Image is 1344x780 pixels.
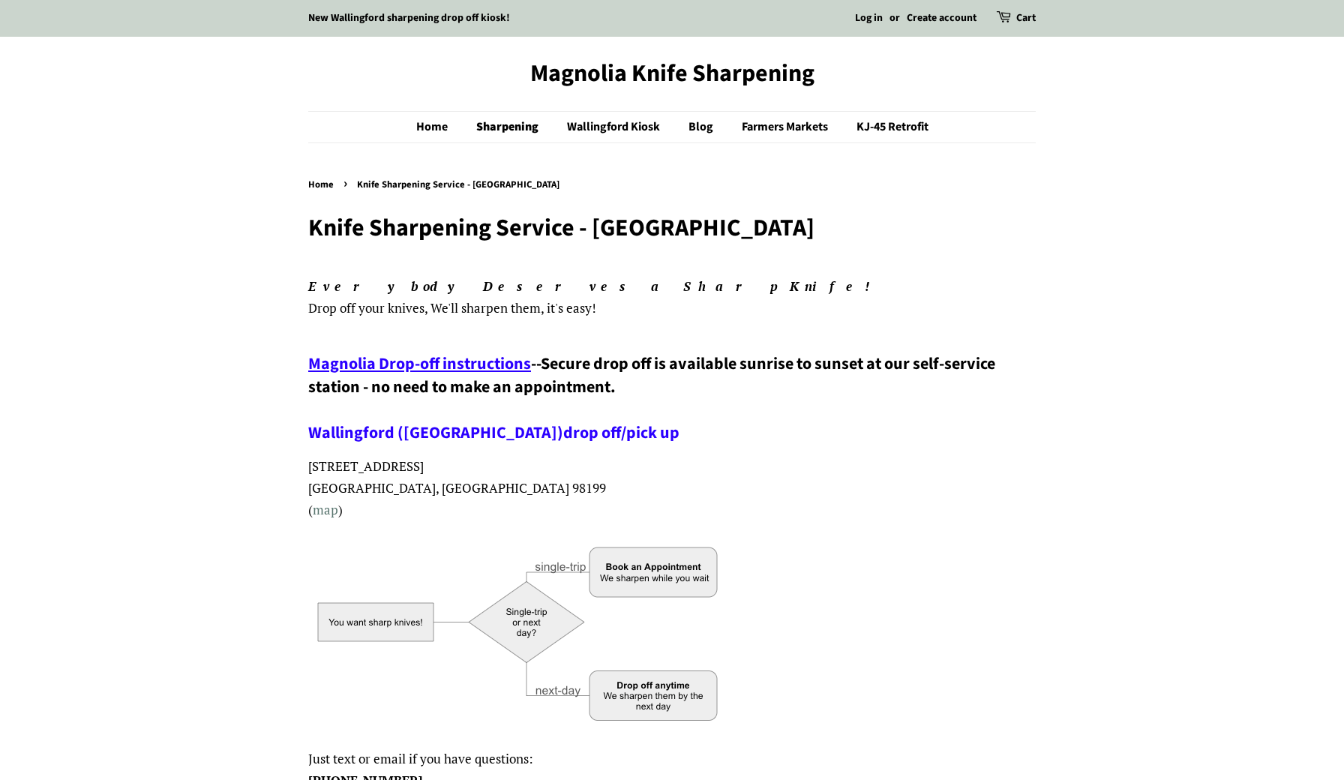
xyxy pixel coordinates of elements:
span: -- [531,352,541,376]
span: Secure drop off is available sunrise to sunset at our self-service station - no need to make an a... [308,352,995,445]
a: Magnolia Knife Sharpening [308,59,1036,88]
a: drop off/pick up [563,421,679,445]
a: KJ-45 Retrofit [845,112,928,142]
a: Wallingford Kiosk [556,112,675,142]
a: Magnolia Drop-off instructions [308,352,531,376]
a: Blog [677,112,728,142]
span: Drop off your knives [308,299,424,316]
a: Log in [855,10,883,25]
a: map [313,501,338,518]
a: Cart [1016,10,1036,28]
em: Everybody Deserves a Sharp Knife! [308,277,883,295]
a: Farmers Markets [730,112,843,142]
a: New Wallingford sharpening drop off kiosk! [308,10,510,25]
li: or [889,10,900,28]
a: Home [308,178,337,191]
a: Home [416,112,463,142]
span: › [343,174,351,193]
a: Create account [907,10,976,25]
p: , We'll sharpen them, it's easy! [308,276,1036,319]
span: [STREET_ADDRESS] [GEOGRAPHIC_DATA], [GEOGRAPHIC_DATA] 98199 ( ) [308,457,606,518]
a: Sharpening [465,112,553,142]
nav: breadcrumbs [308,177,1036,193]
span: Knife Sharpening Service - [GEOGRAPHIC_DATA] [357,178,563,191]
h1: Knife Sharpening Service - [GEOGRAPHIC_DATA] [308,214,1036,242]
a: Wallingford ([GEOGRAPHIC_DATA]) [308,421,563,445]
